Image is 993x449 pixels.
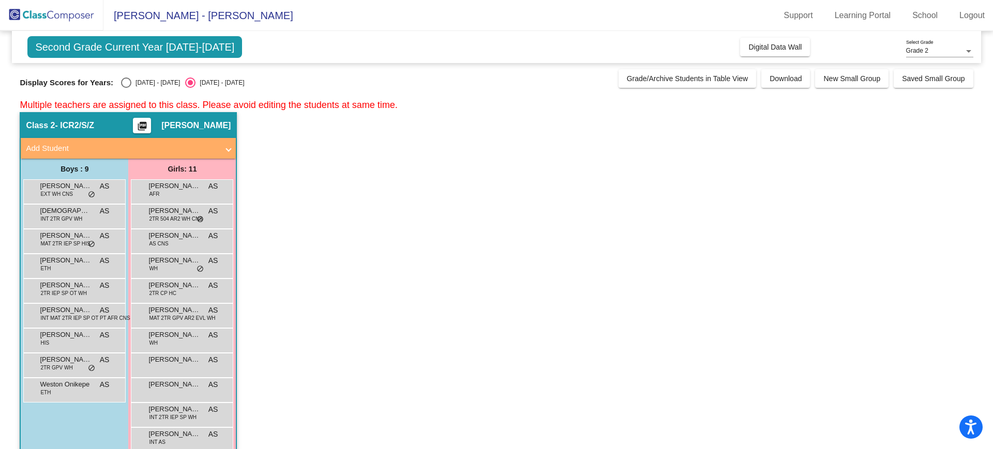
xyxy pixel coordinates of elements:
[121,78,244,88] mat-radio-group: Select an option
[149,265,158,272] span: WH
[208,379,218,390] span: AS
[40,240,90,247] span: MAT 2TR IEP SP HIS
[40,280,92,290] span: [PERSON_NAME]
[40,364,72,371] span: 2TR GPV WH
[208,305,218,316] span: AS
[627,74,748,83] span: Grade/Archive Students in Table View
[208,354,218,365] span: AS
[136,121,148,135] mat-icon: picture_as_pdf
[40,206,92,216] span: [DEMOGRAPHIC_DATA][PERSON_NAME]
[20,100,397,110] span: Multiple teachers are assigned to this class. Please avoid editing the students at same time.
[197,215,204,224] span: do_not_disturb_alt
[100,305,110,316] span: AS
[26,120,55,131] span: Class 2
[902,74,965,83] span: Saved Small Group
[148,280,200,290] span: [PERSON_NAME]
[951,7,993,24] a: Logout
[100,280,110,291] span: AS
[894,69,973,88] button: Saved Small Group
[149,339,158,347] span: WH
[148,404,200,414] span: [PERSON_NAME]
[906,47,928,54] span: Grade 2
[195,78,244,87] div: [DATE] - [DATE]
[823,74,880,83] span: New Small Group
[148,230,200,241] span: [PERSON_NAME]
[148,379,200,390] span: [PERSON_NAME]
[208,181,218,192] span: AS
[88,191,95,199] span: do_not_disturb_alt
[103,7,293,24] span: [PERSON_NAME] - [PERSON_NAME]
[149,215,202,223] span: 2TR 504 AR2 WH CNS
[148,429,200,439] span: [PERSON_NAME]
[208,330,218,340] span: AS
[40,181,92,191] span: [PERSON_NAME]
[904,7,946,24] a: School
[21,159,128,179] div: Boys : 9
[161,120,231,131] span: [PERSON_NAME]
[148,354,200,365] span: [PERSON_NAME]
[208,429,218,440] span: AS
[40,230,92,241] span: [PERSON_NAME]
[21,138,236,159] mat-expansion-panel-header: Add Student
[149,413,197,421] span: INT 2TR IEP SP WH
[826,7,899,24] a: Learning Portal
[761,69,810,88] button: Download
[20,78,113,87] span: Display Scores for Years:
[149,438,165,446] span: INT AS
[88,240,95,249] span: do_not_disturb_alt
[619,69,757,88] button: Grade/Archive Students in Table View
[40,389,51,396] span: ETH
[40,305,92,315] span: [PERSON_NAME]
[208,230,218,241] span: AS
[100,354,110,365] span: AS
[148,330,200,340] span: [PERSON_NAME][MEDICAL_DATA]
[40,190,73,198] span: EXT WH CNS
[148,181,200,191] span: [PERSON_NAME]
[100,230,110,241] span: AS
[748,43,802,51] span: Digital Data Wall
[40,354,92,365] span: [PERSON_NAME]
[149,240,168,247] span: AS CNS
[131,78,180,87] div: [DATE] - [DATE]
[208,255,218,266] span: AS
[26,143,218,154] mat-panel-title: Add Student
[149,190,159,198] span: AFR
[148,255,200,266] span: [PERSON_NAME]
[770,74,802,83] span: Download
[40,265,51,272] span: ETH
[815,69,889,88] button: New Small Group
[88,364,95,373] span: do_not_disturb_alt
[27,36,242,58] span: Second Grade Current Year [DATE]-[DATE]
[100,181,110,192] span: AS
[197,265,204,273] span: do_not_disturb_alt
[100,206,110,216] span: AS
[40,215,82,223] span: INT 2TR GPV WH
[149,289,176,297] span: 2TR CP HC
[100,330,110,340] span: AS
[740,38,810,56] button: Digital Data Wall
[100,379,110,390] span: AS
[133,118,151,133] button: Print Students Details
[149,314,215,322] span: MAT 2TR GPV AR2 EVL WH
[776,7,821,24] a: Support
[148,206,200,216] span: [PERSON_NAME]
[208,206,218,216] span: AS
[40,339,49,347] span: HIS
[40,289,86,297] span: 2TR IEP SP OT WH
[148,305,200,315] span: [PERSON_NAME]
[40,255,92,266] span: [PERSON_NAME]
[40,379,92,390] span: Weston Onikepe
[208,280,218,291] span: AS
[208,404,218,415] span: AS
[100,255,110,266] span: AS
[128,159,236,179] div: Girls: 11
[55,120,94,131] span: - ICR2/S/Z
[40,314,130,322] span: INT MAT 2TR IEP SP OT PT AFR CNS
[40,330,92,340] span: [PERSON_NAME]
